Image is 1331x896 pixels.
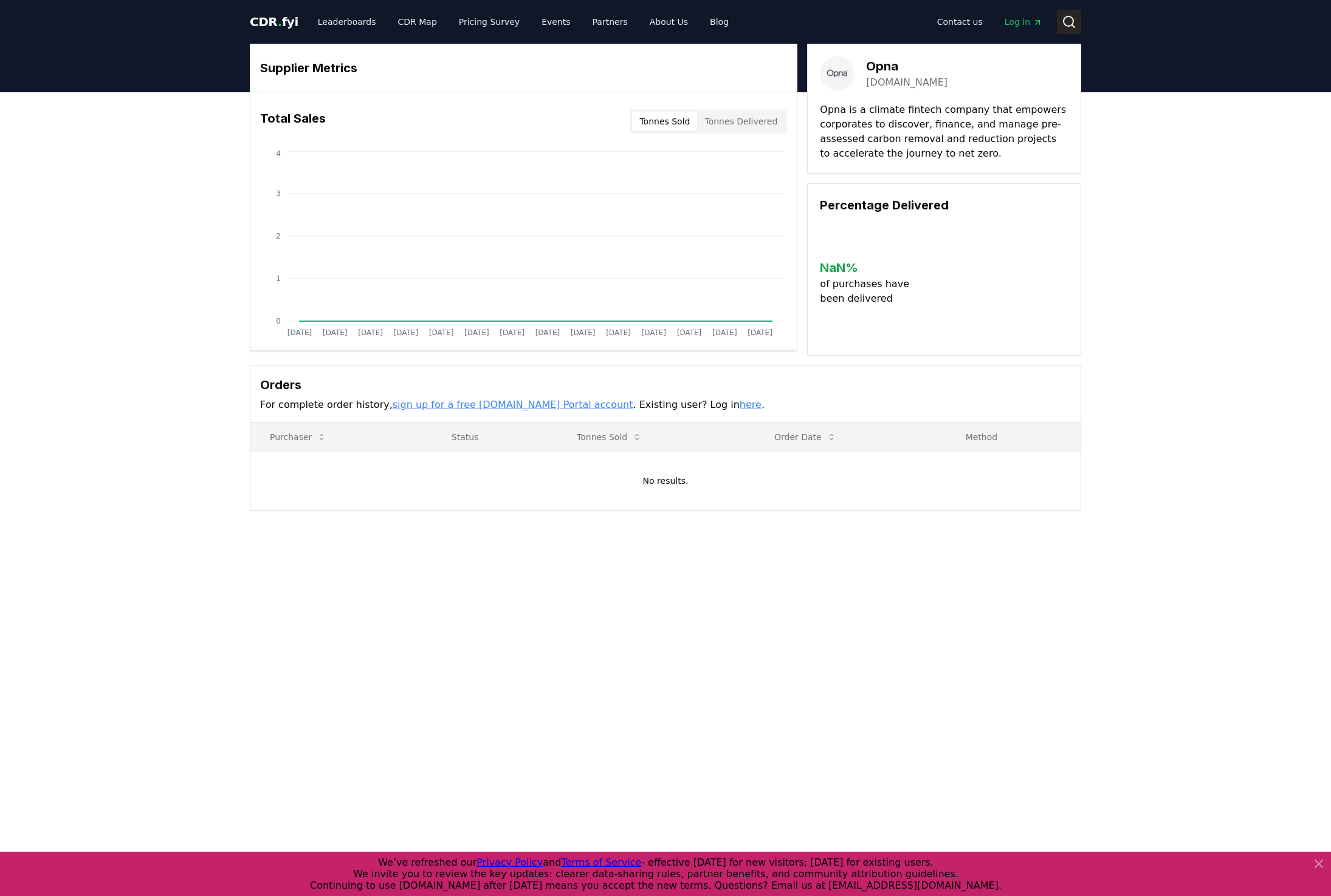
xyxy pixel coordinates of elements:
[308,11,386,33] a: Leaderboards
[250,13,298,30] a: CDR.fyi
[995,11,1052,33] a: Log in
[765,425,846,449] button: Order Date
[276,317,281,325] tspan: 0
[260,59,787,77] h3: Supplier Metrics
[323,328,348,337] tspan: [DATE]
[866,75,948,90] a: [DOMAIN_NAME]
[740,399,762,410] a: here
[358,328,383,337] tspan: [DATE]
[250,15,298,29] span: CDR fyi
[866,57,948,75] h3: Opna
[571,328,596,337] tspan: [DATE]
[641,328,666,337] tspan: [DATE]
[567,425,652,449] button: Tonnes Sold
[260,109,326,134] h3: Total Sales
[820,196,1068,214] h3: Percentage Delivered
[276,274,281,283] tspan: 1
[820,259,919,277] h3: NaN %
[927,11,1052,33] nav: Main
[606,328,631,337] tspan: [DATE]
[442,431,548,443] p: Status
[532,11,580,33] a: Events
[278,15,282,29] span: .
[500,328,524,337] tspan: [DATE]
[697,112,785,131] button: Tonnes Delivered
[276,232,281,240] tspan: 2
[640,11,698,33] a: About Us
[956,431,1071,443] p: Method
[700,11,738,33] a: Blog
[276,189,281,198] tspan: 3
[632,112,697,131] button: Tonnes Sold
[449,11,529,33] a: Pricing Survey
[820,277,919,306] p: of purchases have been delivered
[394,328,419,337] tspan: [DATE]
[464,328,489,337] tspan: [DATE]
[677,328,702,337] tspan: [DATE]
[388,11,447,33] a: CDR Map
[429,328,454,337] tspan: [DATE]
[260,398,1071,412] p: For complete order history, . Existing user? Log in .
[250,452,1081,510] td: No results.
[1005,16,1042,28] span: Log in
[712,328,737,337] tspan: [DATE]
[535,328,560,337] tspan: [DATE]
[393,399,633,410] a: sign up for a free [DOMAIN_NAME] Portal account
[583,11,638,33] a: Partners
[748,328,772,337] tspan: [DATE]
[927,11,992,33] a: Contact us
[260,376,1071,394] h3: Orders
[287,328,312,337] tspan: [DATE]
[260,425,336,449] button: Purchaser
[308,11,738,33] nav: Main
[820,56,854,90] img: Opna-logo
[276,149,281,158] tspan: 4
[820,103,1068,161] p: Opna is a climate fintech company that empowers corporates to discover, finance, and manage pre-a...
